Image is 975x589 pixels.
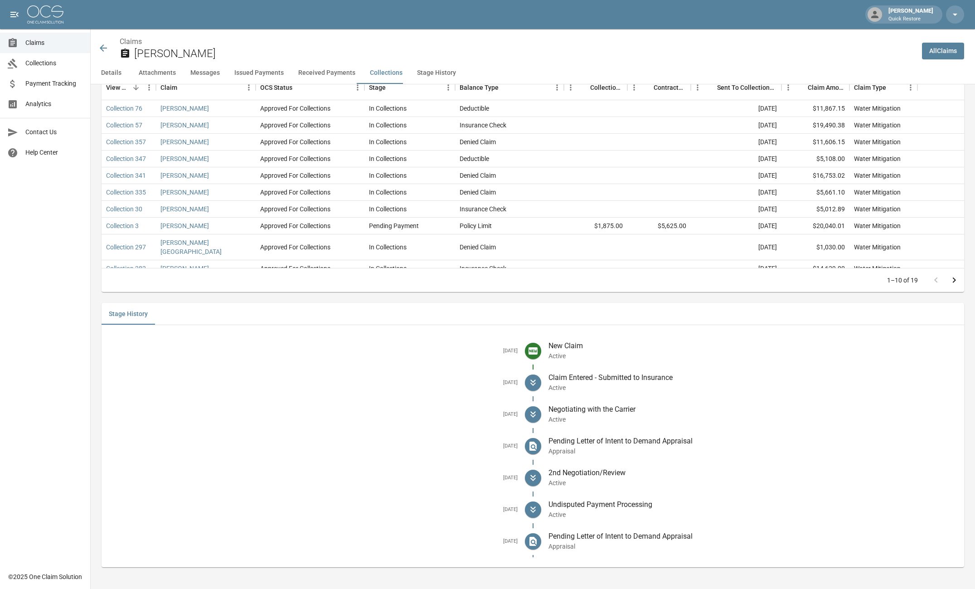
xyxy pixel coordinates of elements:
a: Collection 30 [106,204,142,214]
div: View Collection [102,75,156,100]
div: In Collections [369,188,407,197]
button: Sort [704,81,717,94]
div: Sent To Collections Date [691,75,781,100]
button: Menu [441,81,455,94]
button: Sort [641,81,654,94]
a: Collection 282 [106,264,146,273]
div: $5,625.00 [627,218,691,234]
p: Undisputed Payment Processing [548,499,957,510]
div: Collections Fee [590,75,623,100]
div: Water Mitigation [854,121,901,130]
div: $14,629.00 [781,260,849,277]
h5: [DATE] [109,443,518,450]
a: [PERSON_NAME] [160,104,209,113]
h5: [DATE] [109,538,518,545]
div: Water Mitigation [854,204,901,214]
div: OCS Status [260,75,292,100]
a: Collection 3 [106,221,139,230]
button: Sort [499,81,511,94]
div: Balance Type [460,75,499,100]
img: ocs-logo-white-transparent.png [27,5,63,24]
div: Water Mitigation [854,264,901,273]
div: In Collections [369,104,407,113]
button: Stage History [102,303,155,325]
p: 2nd Negotiation/Review [548,467,957,478]
div: $16,753.02 [781,167,849,184]
div: [DATE] [691,151,781,167]
div: Balance Type [455,75,564,100]
h5: [DATE] [109,411,518,418]
button: Sort [577,81,590,94]
p: Active [548,510,957,519]
a: [PERSON_NAME] [160,154,209,163]
div: $5,012.89 [781,201,849,218]
div: Collections Fee [564,75,627,100]
div: $5,661.10 [781,184,849,201]
div: Approved For Collections [260,137,330,146]
div: OCS Status [256,75,364,100]
p: Claim Entered - Submitted to Insurance [548,372,957,383]
div: [DATE] [691,100,781,117]
button: Sort [795,81,808,94]
div: Approved For Collections [260,104,330,113]
div: $1,030.00 [781,234,849,260]
div: Water Mitigation [854,104,901,113]
div: In Collections [369,137,407,146]
span: Claims [25,38,83,48]
a: Collection 347 [106,154,146,163]
div: Pending Payment [369,221,419,230]
div: $11,606.15 [781,134,849,151]
div: Insurance Check [460,121,506,130]
div: Insurance Check [460,264,506,273]
div: Claim [160,75,177,100]
h2: [PERSON_NAME] [134,47,915,60]
a: [PERSON_NAME][GEOGRAPHIC_DATA] [160,238,251,256]
span: Help Center [25,148,83,157]
button: Details [91,62,131,84]
div: Denied Claim [460,243,496,252]
div: Approved For Collections [260,171,330,180]
a: [PERSON_NAME] [160,137,209,146]
h5: [DATE] [109,475,518,482]
div: $19,490.38 [781,117,849,134]
button: Menu [550,81,564,94]
div: Contractor Amount [627,75,691,100]
div: Water Mitigation [854,171,901,180]
div: View Collection [106,75,130,100]
div: [DATE] [691,201,781,218]
div: Approved For Collections [260,243,330,252]
div: Approved For Collections [260,204,330,214]
div: In Collections [369,243,407,252]
div: related-list tabs [102,303,964,325]
div: In Collections [369,154,407,163]
div: $20,040.01 [781,218,849,234]
button: open drawer [5,5,24,24]
div: Approved For Collections [260,121,330,130]
div: [DATE] [691,134,781,151]
p: New Claim [548,341,957,351]
h5: [DATE] [109,380,518,386]
div: In Collections [369,171,407,180]
p: Pending Letter of Intent to Demand Appraisal [548,436,957,447]
h5: [DATE] [109,348,518,355]
div: [DATE] [691,234,781,260]
a: [PERSON_NAME] [160,121,209,130]
div: Denied Claim [460,137,496,146]
button: Go to next page [945,271,963,289]
p: Active [548,415,957,424]
div: [PERSON_NAME] [885,6,937,23]
div: In Collections [369,121,407,130]
div: Claim Type [849,75,917,100]
span: Analytics [25,99,83,109]
a: Collection 357 [106,137,146,146]
div: Sent To Collections Date [717,75,777,100]
div: Approved For Collections [260,188,330,197]
div: Policy Limit [460,221,492,230]
p: Appraisal [548,542,957,551]
button: Sort [386,81,398,94]
button: Sort [177,81,190,94]
h5: [DATE] [109,506,518,513]
div: Approved For Collections [260,264,330,273]
div: Deductible [460,104,489,113]
div: $5,108.00 [781,151,849,167]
